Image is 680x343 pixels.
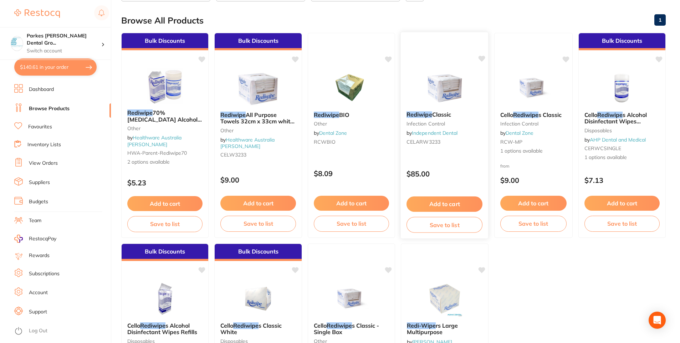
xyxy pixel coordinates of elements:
[407,322,436,329] em: Redi-Wipe
[127,150,187,156] span: HWA-parent-rediwipe70
[220,322,296,336] b: Cello Rediwipes Classic White
[122,244,208,261] div: Bulk Discounts
[29,270,60,277] a: Subscriptions
[328,281,374,317] img: Cello Rediwipes Classic - Single Box
[220,111,246,118] em: Rediwipe
[510,70,557,106] img: Cello Rediwipes Classic
[220,196,296,211] button: Add to cart
[127,109,202,129] span: 70% [MEDICAL_DATA] Alcohol Wipes 100/Pack
[140,322,165,329] em: Rediwipe
[500,112,567,118] b: Cello Rediwipes Classic
[220,112,296,125] b: Rediwipe All Purpose Towels 32cm x 33cm white - 100/Box
[599,70,645,106] img: Cello Rediwipes Alcohol Disinfectant Wipes Canisters
[127,196,203,211] button: Add to cart
[314,196,389,211] button: Add to cart
[584,216,660,231] button: Save to list
[127,109,153,116] em: Rediwipe
[14,326,109,337] button: Log Out
[127,126,203,131] small: other
[407,322,458,336] span: rs Large Multipurpose
[142,281,188,317] img: Cello Rediwipes Alcohol Disinfectant Wipes Refills
[314,322,327,329] span: Cello
[27,47,101,55] p: Switch account
[29,86,54,93] a: Dashboard
[215,33,301,50] div: Bulk Discounts
[220,111,295,132] span: All Purpose Towels 32cm x 33cm white - 100/Box
[215,244,301,261] div: Bulk Discounts
[584,128,660,133] small: disposables
[314,111,339,118] em: Rediwipe
[29,327,47,334] a: Log Out
[590,137,646,143] a: AHP Dental and Medical
[584,176,660,184] p: $7.13
[220,137,275,149] a: Healthware Australia [PERSON_NAME]
[220,128,296,133] small: other
[432,111,451,118] span: Classic
[142,68,188,104] img: Rediwipe 70% Isopropyl Alcohol Wipes 100/Pack
[14,5,60,22] a: Restocq Logo
[127,134,181,147] span: by
[29,289,48,296] a: Account
[14,235,56,243] a: RestocqPay
[500,216,567,231] button: Save to list
[127,216,203,232] button: Save to list
[407,170,483,178] p: $85.00
[220,137,275,149] span: by
[314,169,389,178] p: $8.09
[407,121,483,127] small: infection control
[407,130,457,136] span: by
[29,235,56,242] span: RestocqPay
[500,163,510,169] span: from
[314,322,379,336] span: s Classic - Single Box
[584,112,660,125] b: Cello Rediwipes Alcohol Disinfectant Wipes Canisters
[654,13,666,27] a: 1
[29,179,50,186] a: Suppliers
[506,130,533,136] a: Dental Zone
[597,111,623,118] em: Rediwipe
[127,134,181,147] a: Healthware Australia [PERSON_NAME]
[584,137,646,143] span: by
[314,139,336,145] span: RCWBIO
[538,111,562,118] span: s Classic
[500,148,567,155] span: 1 options available
[500,196,567,211] button: Add to cart
[339,111,349,118] span: BIO
[11,36,23,48] img: Parkes Baker Dental Group
[584,111,597,118] span: Cello
[500,139,522,145] span: RCW-MP
[412,130,457,136] a: Independent Dental
[584,154,660,161] span: 1 options available
[314,216,389,231] button: Save to list
[327,322,352,329] em: Rediwipe
[314,322,389,336] b: Cello Rediwipes Classic - Single Box
[500,130,533,136] span: by
[220,176,296,184] p: $9.00
[407,111,432,118] em: Rediwipe
[235,70,281,106] img: Rediwipe All Purpose Towels 32cm x 33cm white - 100/Box
[500,121,567,127] small: Infection Control
[235,281,281,317] img: Cello Rediwipes Classic White
[29,217,41,224] a: Team
[421,70,468,106] img: Rediwipe Classic
[14,58,97,76] button: $140.61 in your order
[579,33,665,50] div: Bulk Discounts
[127,322,140,329] span: Cello
[127,322,197,336] span: s Alcohol Disinfectant Wipes Refills
[314,121,389,127] small: other
[513,111,538,118] em: Rediwipe
[314,130,347,136] span: by
[584,145,621,152] span: CERWCSINGLE
[500,176,567,184] p: $9.00
[127,179,203,187] p: $5.23
[584,196,660,211] button: Add to cart
[421,281,468,317] img: Redi-Wipers Large Multipurpose
[122,33,208,50] div: Bulk Discounts
[127,322,203,336] b: Cello Rediwipes Alcohol Disinfectant Wipes Refills
[127,109,203,123] b: Rediwipe 70% Isopropyl Alcohol Wipes 100/Pack
[29,198,48,205] a: Budgets
[220,152,246,158] span: CELW3233
[220,216,296,231] button: Save to list
[29,252,50,259] a: Rewards
[121,16,204,26] h2: Browse All Products
[220,322,233,329] span: Cello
